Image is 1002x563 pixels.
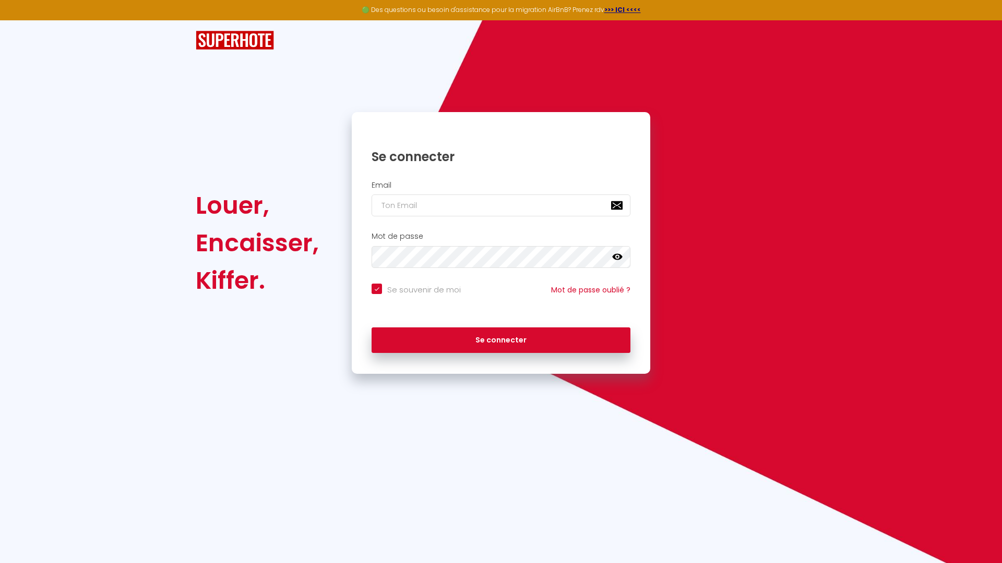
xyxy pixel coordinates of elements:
h2: Mot de passe [372,232,630,241]
a: Mot de passe oublié ? [551,285,630,295]
div: Kiffer. [196,262,319,299]
img: SuperHote logo [196,31,274,50]
button: Se connecter [372,327,630,353]
input: Ton Email [372,194,630,216]
a: >>> ICI <<<< [604,5,641,14]
div: Encaisser, [196,224,319,262]
h2: Email [372,181,630,190]
div: Louer, [196,187,319,224]
h1: Se connecter [372,149,630,165]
